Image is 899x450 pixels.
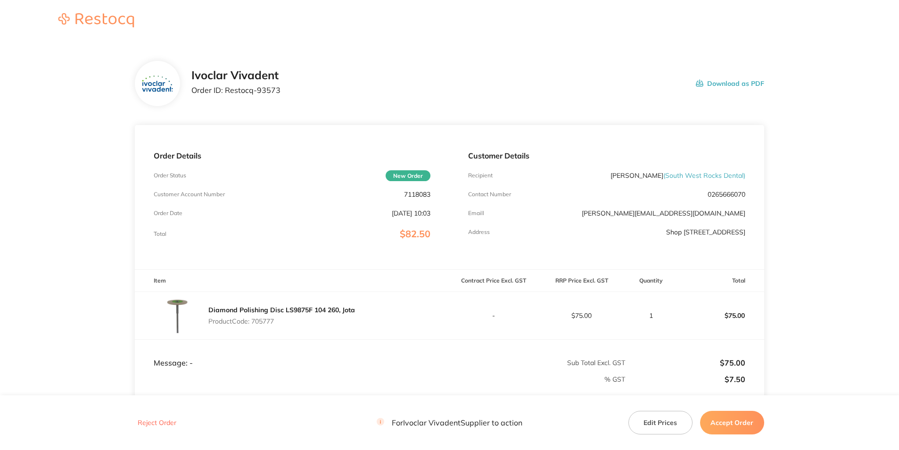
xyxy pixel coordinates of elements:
[49,13,143,29] a: Restocq logo
[468,229,490,235] p: Address
[468,210,484,217] p: Emaill
[135,419,179,427] button: Reject Order
[135,339,449,367] td: Message: -
[154,210,182,217] p: Order Date
[676,270,764,292] th: Total
[49,13,143,27] img: Restocq logo
[142,75,173,92] img: ZTZpajdpOQ
[154,172,186,179] p: Order Status
[666,228,745,236] p: Shop [STREET_ADDRESS]
[191,86,280,94] p: Order ID: Restocq- 93573
[154,292,201,339] img: MTdta3drag
[208,306,355,314] a: Diamond Polishing Disc LS9875F 104 260, Jota
[626,270,676,292] th: Quantity
[538,312,625,319] p: $75.00
[468,191,511,198] p: Contact Number
[191,69,280,82] h2: Ivoclar Vivadent
[628,411,693,434] button: Edit Prices
[208,317,355,325] p: Product Code: 705777
[696,69,764,98] button: Download as PDF
[708,191,745,198] p: 0265666070
[404,191,430,198] p: 7118083
[154,151,430,160] p: Order Details
[468,151,745,160] p: Customer Details
[663,171,745,180] span: ( South West Rocks Dental )
[700,411,764,434] button: Accept Order
[154,191,225,198] p: Customer Account Number
[135,375,625,383] p: % GST
[582,209,745,217] a: [PERSON_NAME][EMAIL_ADDRESS][DOMAIN_NAME]
[377,418,522,427] p: For Ivoclar Vivadent Supplier to action
[610,172,745,179] p: [PERSON_NAME]
[154,231,166,237] p: Total
[626,358,745,367] p: $75.00
[400,228,430,240] span: $82.50
[626,312,676,319] p: 1
[386,170,430,181] span: New Order
[626,375,745,383] p: $7.50
[450,312,537,319] p: -
[537,270,626,292] th: RRP Price Excl. GST
[468,172,493,179] p: Recipient
[135,270,449,292] th: Item
[392,209,430,217] p: [DATE] 10:03
[450,359,625,367] p: Sub Total Excl. GST
[676,304,764,327] p: $75.00
[449,270,537,292] th: Contract Price Excl. GST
